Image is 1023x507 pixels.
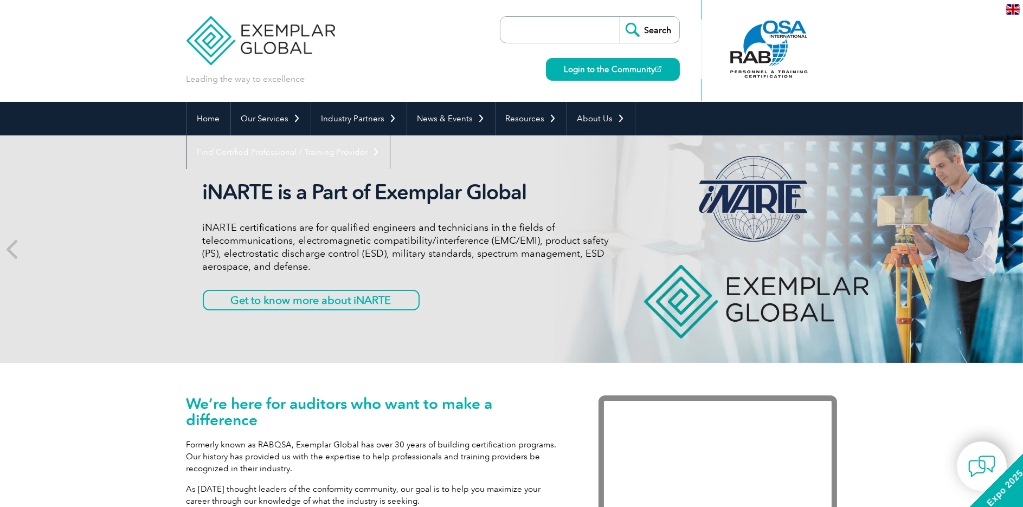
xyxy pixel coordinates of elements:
[186,395,566,428] h1: We’re here for auditors who want to make a difference
[187,135,390,169] a: Find Certified Professional / Training Provider
[407,102,495,135] a: News & Events
[546,58,680,81] a: Login to the Community
[203,180,609,205] h2: iNARTE is a Part of Exemplar Global
[203,221,609,273] p: iNARTE certifications are for qualified engineers and technicians in the fields of telecommunicat...
[655,66,661,72] img: open_square.png
[496,102,567,135] a: Resources
[1006,4,1020,15] img: en
[231,102,311,135] a: Our Services
[968,453,995,480] img: contact-chat.png
[187,102,230,135] a: Home
[311,102,407,135] a: Industry Partners
[186,439,566,474] p: Formerly known as RABQSA, Exemplar Global has over 30 years of building certification programs. O...
[203,290,420,310] a: Get to know more about iNARTE
[186,73,305,85] p: Leading the way to excellence
[186,483,566,507] p: As [DATE] thought leaders of the conformity community, our goal is to help you maximize your care...
[620,17,679,43] input: Search
[567,102,635,135] a: About Us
